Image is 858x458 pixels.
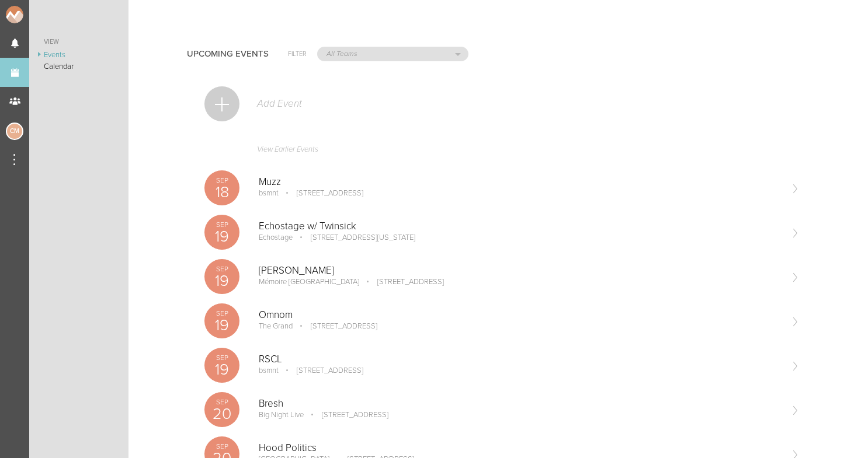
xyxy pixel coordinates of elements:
a: View [29,35,128,49]
p: [STREET_ADDRESS][US_STATE] [294,233,415,242]
p: bsmnt [259,366,279,375]
p: 19 [204,362,239,377]
p: [STREET_ADDRESS] [305,410,388,419]
p: [PERSON_NAME] [259,265,781,277]
img: NOMAD [6,6,72,23]
p: Mémoire [GEOGRAPHIC_DATA] [259,277,359,286]
p: RSCL [259,354,781,365]
p: 20 [204,406,239,422]
p: Muzz [259,176,781,188]
p: Bresh [259,398,781,410]
p: 19 [204,273,239,289]
p: Sep [204,354,239,361]
h4: Upcoming Events [187,49,269,59]
p: Echostage [259,233,293,242]
p: Sep [204,310,239,317]
p: 19 [204,317,239,333]
p: [STREET_ADDRESS] [294,321,377,331]
p: Echostage w/ Twinsick [259,221,781,232]
a: View Earlier Events [204,139,800,166]
p: 19 [204,229,239,244]
p: Sep [204,177,239,184]
p: Sep [204,221,239,228]
a: Events [29,49,128,61]
p: Sep [204,398,239,405]
p: [STREET_ADDRESS] [361,277,444,286]
p: Omnom [259,309,781,321]
p: The Grand [259,321,293,331]
p: Big Night Live [259,410,304,419]
a: Calendar [29,61,128,72]
p: [STREET_ADDRESS] [280,188,363,198]
p: Add Event [256,98,302,110]
p: Hood Politics [259,442,781,454]
p: Sep [204,265,239,272]
p: Sep [204,443,239,450]
p: [STREET_ADDRESS] [280,366,363,375]
p: 18 [204,184,239,200]
div: Charlie McGinley [6,123,23,140]
h6: Filter [288,49,307,59]
p: bsmnt [259,188,279,198]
